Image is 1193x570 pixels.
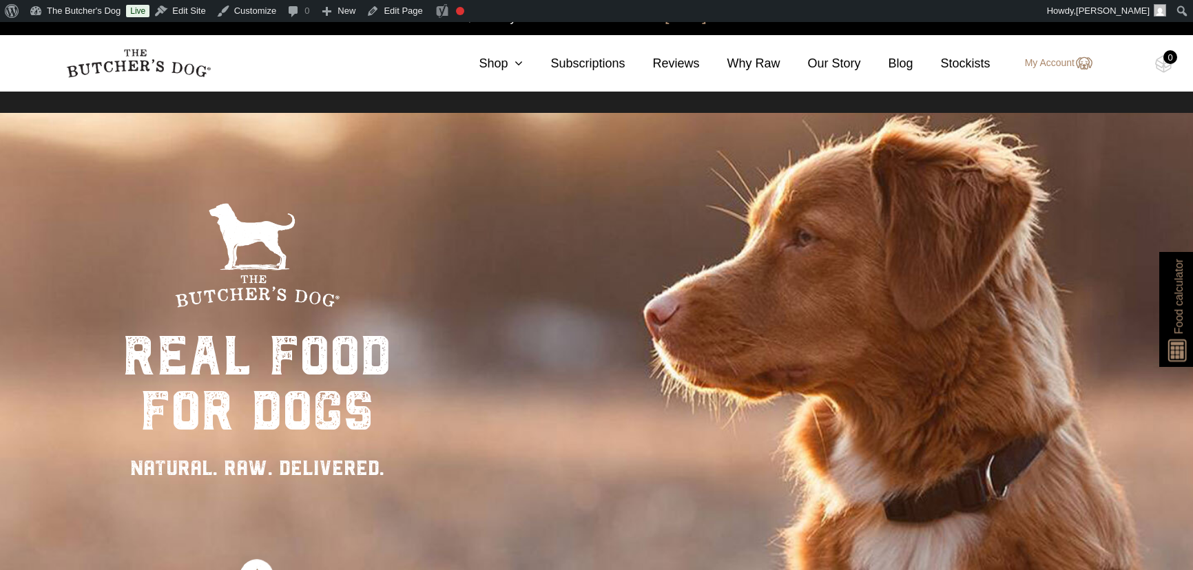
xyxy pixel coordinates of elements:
[1076,6,1150,16] span: [PERSON_NAME]
[123,452,391,483] div: NATURAL. RAW. DELIVERED.
[913,54,990,73] a: Stockists
[126,5,149,17] a: Live
[451,54,523,73] a: Shop
[1011,55,1092,72] a: My Account
[780,54,861,73] a: Our Story
[456,7,464,15] div: Focus keyphrase not set
[523,54,625,73] a: Subscriptions
[861,54,913,73] a: Blog
[1170,8,1179,25] a: close
[700,54,780,73] a: Why Raw
[1170,259,1187,334] span: Food calculator
[1155,55,1172,73] img: TBD_Cart-Empty.png
[625,54,699,73] a: Reviews
[123,328,391,439] div: real food for dogs
[1163,50,1177,64] div: 0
